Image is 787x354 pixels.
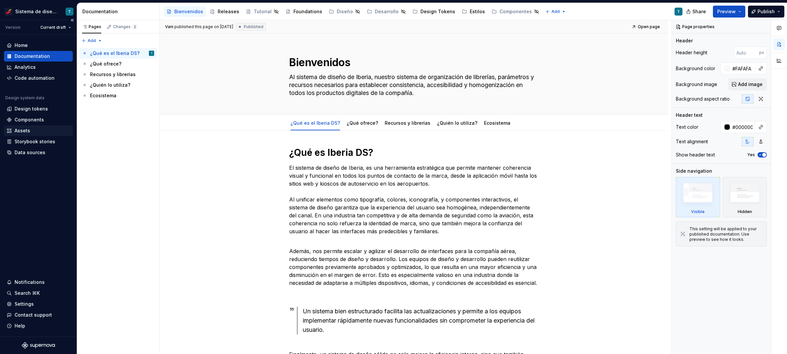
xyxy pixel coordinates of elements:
textarea: Al sistema de diseño de Iberia, nuestro sistema de organización de librerías, parámetros y recurs... [288,72,538,98]
div: Side navigation [676,168,712,174]
a: ¿Quién lo utiliza? [437,120,477,126]
div: Bienvenidos [174,8,203,15]
div: Tutorial [254,8,272,15]
div: Releases [218,8,239,15]
div: Documentation [82,8,157,15]
button: Add [79,36,104,45]
div: Header height [676,49,707,56]
a: Code automation [4,73,73,83]
div: ¿Qué es el Iberia DS? [90,50,140,57]
div: Background image [676,81,717,88]
div: Code automation [15,75,55,81]
a: ¿Qué es el Iberia DS?T [79,48,157,59]
a: Ecosistema [484,120,510,126]
span: Publish [758,8,775,15]
div: Show header text [676,152,715,158]
p: px [759,50,764,55]
span: Share [692,8,706,15]
button: Search ⌘K [4,288,73,298]
button: Notifications [4,277,73,288]
span: Add [88,38,96,43]
button: Current draft [37,23,74,32]
span: Add image [738,81,763,88]
div: Desarrollo [375,8,399,15]
div: Recursos y librerías [90,71,136,78]
div: Page tree [79,48,157,101]
a: ¿Qué ofrece? [79,59,157,69]
img: 55604660-494d-44a9-beb2-692398e9940a.png [5,8,13,16]
div: ¿Quién lo utiliza? [90,82,130,88]
div: ¿Quién lo utiliza? [434,116,480,130]
a: ¿Quién lo utiliza? [79,80,157,90]
a: Settings [4,299,73,309]
span: 2 [132,24,137,29]
div: T [677,9,680,14]
button: Preview [713,6,745,18]
div: Design Tokens [420,8,455,15]
a: Design tokens [4,104,73,114]
a: Foundations [283,6,325,17]
div: Visible [676,177,720,217]
svg: Supernova Logo [22,342,55,349]
a: Documentation [4,51,73,62]
span: Preview [717,8,736,15]
a: Diseño [326,6,363,17]
div: Diseño [337,8,353,15]
div: Un sistema bien estructurado facilita las actualizaciones y permite a los equipos implementar ráp... [303,307,539,334]
a: Estilos [459,6,488,17]
span: Add [551,9,560,14]
textarea: Bienvenidos [288,55,538,70]
div: Pages [82,24,101,29]
a: Open page [630,22,663,31]
div: Home [15,42,28,49]
div: Hidden [723,177,767,217]
div: Contact support [15,312,52,318]
a: Ecosistema [79,90,157,101]
button: Sistema de diseño IberiaT [1,4,75,19]
div: Page tree [164,5,542,18]
div: Version [5,25,21,30]
a: Storybook stories [4,136,73,147]
div: Foundations [293,8,322,15]
div: Components [15,116,44,123]
a: Design Tokens [410,6,458,17]
div: Storybook stories [15,138,55,145]
span: Published [244,24,263,29]
a: Analytics [4,62,73,72]
button: Add [543,7,568,16]
div: Sistema de diseño Iberia [15,8,58,15]
div: Notifications [15,279,45,286]
div: Design system data [5,95,44,101]
div: Changes [113,24,137,29]
a: Recursos y librerías [385,120,430,126]
div: Settings [15,301,34,307]
div: Search ⌘K [15,290,40,296]
p: El sistema de diseño de Iberia, es una herramienta estratégica que permite mantener coherencia vi... [289,164,539,235]
div: Design tokens [15,106,48,112]
a: Releases [207,6,242,17]
div: Help [15,323,25,329]
a: Data sources [4,147,73,158]
button: Share [683,6,710,18]
a: Assets [4,125,73,136]
div: Text color [676,124,698,130]
div: Recursos y librerías [382,116,433,130]
div: Documentation [15,53,50,60]
a: Components [4,114,73,125]
div: Hidden [738,209,752,214]
a: Recursos y librerías [79,69,157,80]
div: ¿Qué ofrece? [344,116,381,130]
span: Current draft [40,25,66,30]
div: Visible [691,209,705,214]
div: Header text [676,112,703,118]
button: Contact support [4,310,73,320]
span: Vani [165,24,173,29]
a: ¿Qué ofrece? [347,120,378,126]
a: Desarrollo [364,6,409,17]
a: Bienvenidos [164,6,206,17]
a: Componentes [489,6,542,17]
div: Header [676,37,693,44]
div: Analytics [15,64,36,70]
div: Componentes [500,8,532,15]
